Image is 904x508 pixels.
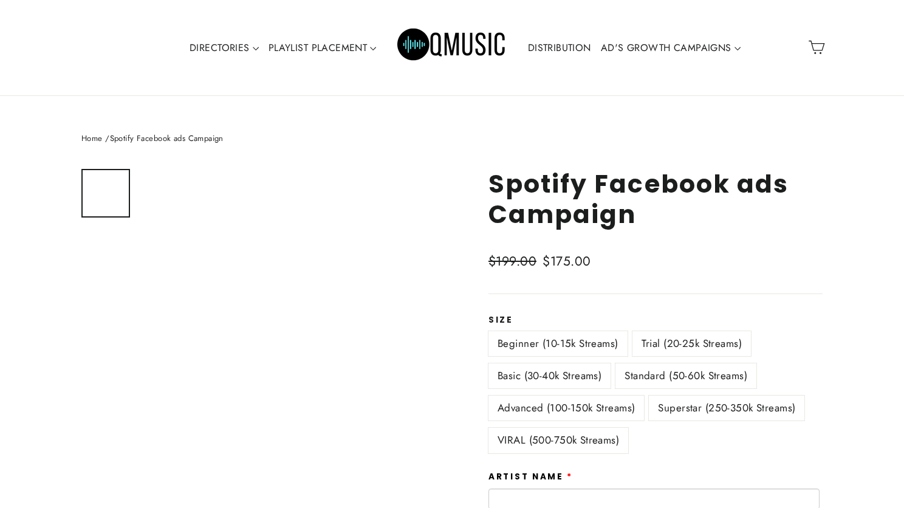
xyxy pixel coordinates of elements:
[488,428,628,453] label: VIRAL (500-750k Streams)
[488,169,823,228] h1: Spotify Facebook ads Campaign
[264,34,382,62] a: PLAYLIST PLACEMENT
[81,132,103,144] a: Home
[185,34,264,62] a: DIRECTORIES
[488,315,823,325] label: Size
[105,132,109,144] span: /
[488,363,611,388] label: Basic (30-40k Streams)
[488,472,573,482] label: Artist Name
[615,363,756,388] label: Standard (50-60k Streams)
[543,252,591,270] span: $175.00
[523,34,596,62] a: DISTRIBUTION
[596,34,745,62] a: AD'S GROWTH CAMPAIGNS
[397,20,507,75] img: Q Music Promotions
[146,12,758,83] div: Primary
[632,331,751,356] label: Trial (20-25k Streams)
[488,252,536,270] span: $199.00
[488,331,628,356] label: Beginner (10-15k Streams)
[81,132,823,145] nav: breadcrumbs
[488,396,644,420] label: Advanced (100-150k Streams)
[649,396,804,420] label: Superstar (250-350k Streams)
